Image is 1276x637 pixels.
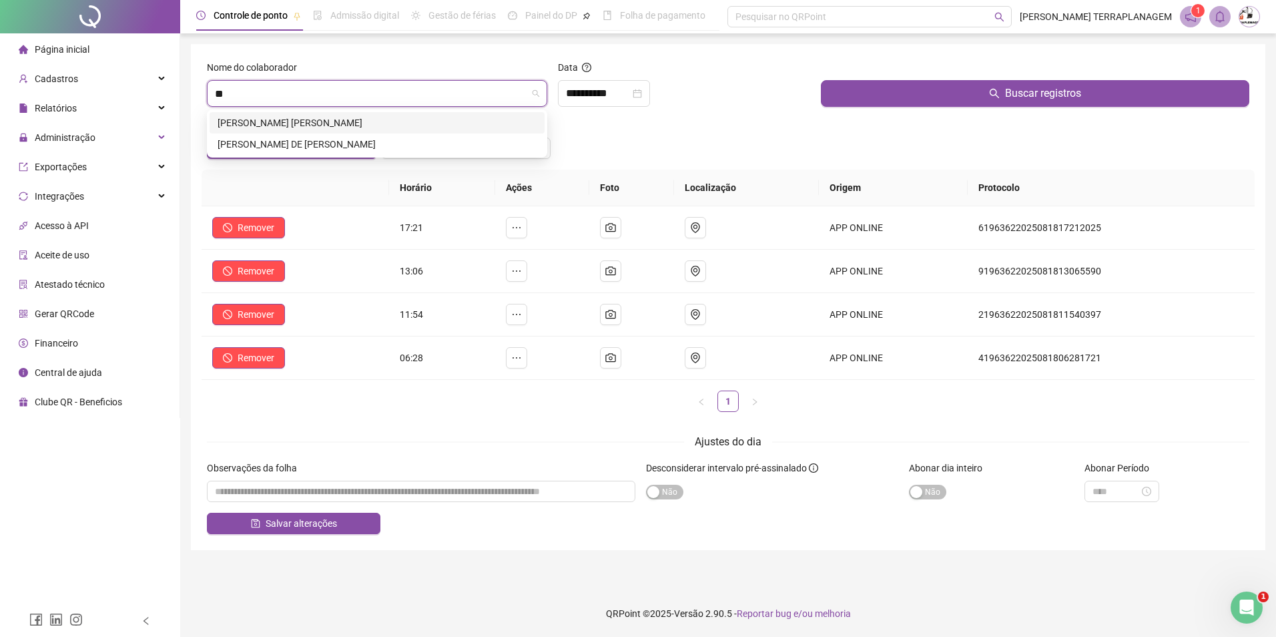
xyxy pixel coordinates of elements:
div: [PERSON_NAME] [PERSON_NAME] [218,116,537,130]
span: Exportações [35,162,87,172]
span: clock-circle [196,11,206,20]
button: Salvar alterações [207,513,380,534]
span: Administração [35,132,95,143]
span: api [19,221,28,230]
td: APP ONLINE [819,250,968,293]
div: JUNIO OLIVEIRA DE JESUS [210,134,545,155]
span: Remover [238,220,274,235]
iframe: Intercom live chat [1231,592,1263,624]
li: Próxima página [744,391,765,412]
span: Painel do DP [525,10,577,21]
span: linkedin [49,613,63,626]
td: APP ONLINE [819,293,968,337]
span: environment [690,309,701,320]
td: 61963622025081817212025 [968,206,1255,250]
button: left [691,391,712,412]
span: Gestão de férias [428,10,496,21]
th: Ações [495,170,589,206]
th: Localização [674,170,819,206]
span: environment [690,222,701,233]
span: Integrações [35,191,84,202]
span: instagram [69,613,83,626]
span: book [603,11,612,20]
span: camera [605,353,616,363]
span: dashboard [508,11,517,20]
span: Clube QR - Beneficios [35,397,122,407]
span: camera [605,266,616,276]
span: ellipsis [511,222,522,233]
span: Versão [674,608,703,619]
div: JESSICA DIOVANES CORREIA [210,112,545,134]
button: Remover [212,260,285,282]
span: 17:21 [400,222,423,233]
span: pushpin [583,12,591,20]
span: Cadastros [35,73,78,84]
span: Remover [238,264,274,278]
span: 13:06 [400,266,423,276]
span: search [994,12,1004,22]
label: Abonar Período [1084,461,1158,475]
span: ellipsis [511,353,522,363]
span: sun [411,11,420,20]
footer: QRPoint © 2025 - 2.90.5 - [180,590,1276,637]
label: Nome do colaborador [207,60,306,75]
span: bell [1214,11,1226,23]
span: Data [558,62,578,73]
span: Financeiro [35,338,78,349]
th: Horário [389,170,495,206]
span: qrcode [19,309,28,318]
span: Relatórios [35,103,77,114]
span: Aceite de uso [35,250,89,260]
label: Abonar dia inteiro [909,461,991,475]
span: home [19,45,28,54]
span: 1 [1258,592,1269,602]
span: stop [223,353,232,363]
button: Remover [212,217,285,238]
span: user-add [19,74,28,83]
span: info-circle [19,368,28,377]
span: environment [690,266,701,276]
span: Central de ajuda [35,367,102,378]
span: stop [223,266,232,276]
span: audit [19,250,28,260]
span: info-circle [809,463,818,473]
span: file [19,103,28,113]
span: stop [223,223,232,232]
span: ellipsis [511,309,522,320]
span: camera [605,222,616,233]
span: file-done [313,11,322,20]
span: pushpin [293,12,301,20]
span: 06:28 [400,353,423,363]
span: dollar [19,339,28,348]
span: question-circle [582,63,591,72]
th: Protocolo [968,170,1255,206]
span: gift [19,397,28,407]
span: Desconsiderar intervalo pré-assinalado [646,463,807,473]
td: APP ONLINE [819,206,968,250]
span: camera [605,309,616,320]
span: Buscar registros [1005,85,1081,101]
span: export [19,162,28,172]
span: Controle de ponto [214,10,288,21]
label: Observações da folha [207,461,306,475]
span: sync [19,192,28,201]
button: right [744,391,765,412]
sup: 1 [1191,4,1205,17]
button: Buscar registros [821,80,1249,107]
span: 11:54 [400,309,423,320]
span: save [251,519,260,528]
th: Foto [589,170,674,206]
span: facebook [29,613,43,626]
span: left [141,616,151,626]
button: Remover [212,347,285,369]
span: stop [223,310,232,319]
span: Reportar bug e/ou melhoria [737,608,851,619]
span: Salvar alterações [266,516,337,531]
span: lock [19,133,28,142]
li: 1 [717,391,739,412]
span: Gerar QRCode [35,308,94,319]
span: left [697,398,705,406]
li: Página anterior [691,391,712,412]
span: [PERSON_NAME] TERRAPLANAGEM [1020,9,1172,24]
td: 41963622025081806281721 [968,337,1255,380]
